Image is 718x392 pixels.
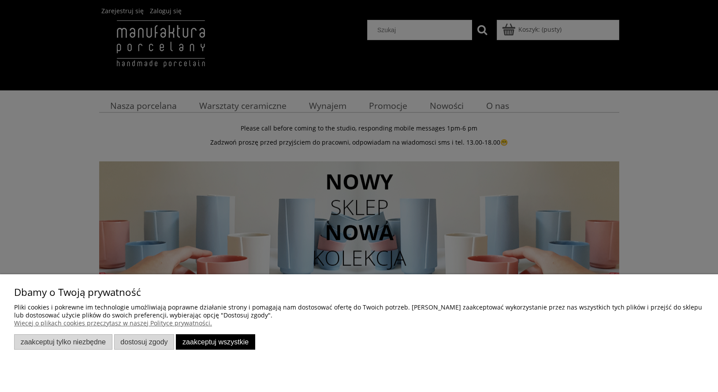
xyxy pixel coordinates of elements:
button: Zaakceptuj wszystkie [176,334,255,350]
a: Więcej o plikach cookies przeczytasz w naszej Polityce prywatności. [14,319,212,327]
button: Zaakceptuj tylko niezbędne [14,334,112,350]
p: Dbamy o Twoją prywatność [14,288,704,296]
p: Pliki cookies i pokrewne im technologie umożliwiają poprawne działanie strony i pomagają nam dost... [14,303,704,319]
button: Dostosuj zgody [114,334,175,350]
